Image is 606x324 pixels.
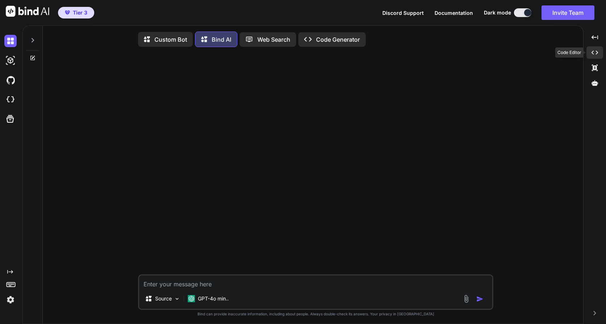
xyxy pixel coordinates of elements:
[316,35,360,44] p: Code Generator
[58,7,94,18] button: premiumTier 3
[154,35,187,44] p: Custom Bot
[541,5,594,20] button: Invite Team
[155,295,172,302] p: Source
[174,296,180,302] img: Pick Models
[4,35,17,47] img: darkChat
[435,9,473,17] button: Documentation
[212,35,231,44] p: Bind AI
[4,294,17,306] img: settings
[382,9,424,17] button: Discord Support
[138,311,493,317] p: Bind can provide inaccurate information, including about people. Always double-check its answers....
[6,6,49,17] img: Bind AI
[462,295,470,303] img: attachment
[4,94,17,106] img: cloudideIcon
[257,35,290,44] p: Web Search
[555,47,584,58] div: Code Editor
[4,74,17,86] img: githubDark
[4,54,17,67] img: darkAi-studio
[476,295,483,303] img: icon
[435,10,473,16] span: Documentation
[382,10,424,16] span: Discord Support
[198,295,229,302] p: GPT-4o min..
[73,9,87,16] span: Tier 3
[65,11,70,15] img: premium
[188,295,195,302] img: GPT-4o mini
[484,9,511,16] span: Dark mode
